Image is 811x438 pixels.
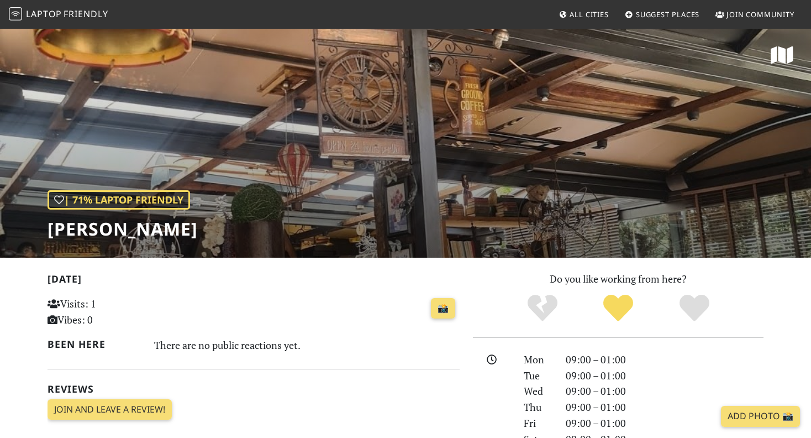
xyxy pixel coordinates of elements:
a: Suggest Places [620,4,704,24]
span: Friendly [64,8,108,20]
div: Yes [580,293,656,324]
div: Wed [517,383,559,399]
span: Suggest Places [636,9,700,19]
div: Mon [517,352,559,368]
div: 09:00 – 01:00 [559,383,770,399]
a: Add Photo 📸 [721,406,800,427]
h2: [DATE] [48,273,460,289]
span: All Cities [570,9,609,19]
a: Join and leave a review! [48,399,172,420]
p: Visits: 1 Vibes: 0 [48,296,176,328]
div: 09:00 – 01:00 [559,415,770,431]
h2: Been here [48,338,141,350]
p: Do you like working from here? [473,271,763,287]
div: | 71% Laptop Friendly [48,190,190,210]
div: There are no public reactions yet. [154,336,460,354]
div: Tue [517,368,559,384]
h2: Reviews [48,383,460,395]
div: Fri [517,415,559,431]
div: 09:00 – 01:00 [559,352,770,368]
span: Join Community [726,9,794,19]
a: 📸 [431,298,455,319]
a: LaptopFriendly LaptopFriendly [9,5,108,24]
div: 09:00 – 01:00 [559,368,770,384]
a: Join Community [711,4,799,24]
div: No [504,293,581,324]
div: Thu [517,399,559,415]
div: Definitely! [656,293,733,324]
div: 09:00 – 01:00 [559,399,770,415]
img: LaptopFriendly [9,7,22,20]
h1: [PERSON_NAME] [48,218,198,239]
span: Laptop [26,8,62,20]
a: All Cities [554,4,613,24]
